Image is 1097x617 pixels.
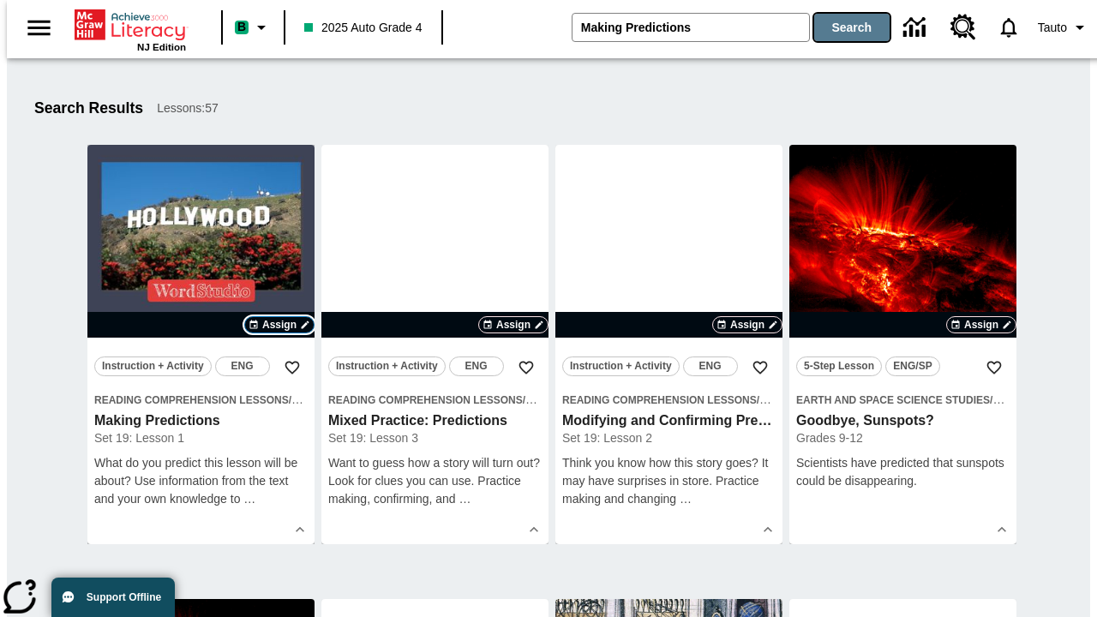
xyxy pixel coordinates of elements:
span: Assign [262,317,297,332]
div: lesson details [789,145,1016,544]
span: Assign [964,317,998,332]
span: Earth and Space Science Studies [796,394,990,406]
button: Show Details [521,517,547,542]
div: Scientists have predicted that sunspots could be disappearing. [796,454,1010,490]
input: search field [572,14,809,41]
span: … [243,492,255,506]
span: Assign [496,317,531,332]
span: Reading Comprehension Lessons [94,394,289,406]
span: … [680,492,692,506]
div: Want to guess how a story will turn out? Look for clues you can use. Practice making, confirming,... [328,454,542,508]
button: Add to Favorites [511,352,542,383]
button: ENG/SP [885,356,940,376]
button: Add to Favorites [979,352,1010,383]
span: Instruction + Activity [102,357,204,375]
a: Notifications [986,5,1031,50]
span: ENG/SP [893,357,932,375]
span: Making Predictions [759,394,854,406]
span: Reading Comprehension Lessons [328,394,523,406]
button: 5-Step Lesson [796,356,882,376]
span: / [523,392,537,406]
span: Instruction + Activity [570,357,672,375]
span: Tauto [1038,19,1067,37]
button: ENG [449,356,504,376]
button: Show Details [755,517,781,542]
a: Data Center [893,4,940,51]
button: Add to Favorites [745,352,776,383]
button: Add to Favorites [277,352,308,383]
span: Making Predictions [525,394,620,406]
button: ENG [215,356,270,376]
span: ENG [465,357,488,375]
div: lesson details [555,145,782,544]
button: Assign Choose Dates [712,316,782,333]
span: Reading Comprehension Lessons [562,394,757,406]
h3: Making Predictions [94,412,308,430]
button: Show Details [287,517,313,542]
span: B [237,16,246,38]
span: Topic: Reading Comprehension Lessons/Making Predictions [94,391,308,409]
h3: Goodbye, Sunspots? [796,412,1010,430]
span: / [990,392,1004,406]
div: lesson details [87,145,315,544]
div: What do you predict this lesson will be about? Use information from the text and your own knowled... [94,454,308,508]
button: Instruction + Activity [94,356,212,376]
button: ENG [683,356,738,376]
button: Support Offline [51,578,175,617]
span: Making Predictions [291,394,386,406]
span: … [459,492,471,506]
span: Lessons : 57 [157,99,219,117]
span: 2025 Auto Grade 4 [304,19,423,37]
span: Space Systems [992,394,1068,406]
button: Instruction + Activity [562,356,680,376]
button: Instruction + Activity [328,356,446,376]
span: 5-Step Lesson [804,357,874,375]
span: ENG [699,357,722,375]
button: Search [814,14,890,41]
span: Topic: Earth and Space Science Studies/Space Systems [796,391,1010,409]
span: Assign [730,317,764,332]
span: Topic: Reading Comprehension Lessons/Making Predictions [328,391,542,409]
a: Resource Center, Will open in new tab [940,4,986,51]
button: Profile/Settings [1031,12,1097,43]
button: Open side menu [14,3,64,53]
button: Assign Choose Dates [244,316,315,333]
button: Assign Choose Dates [478,316,548,333]
span: Topic: Reading Comprehension Lessons/Making Predictions [562,391,776,409]
div: Home [75,6,186,52]
a: Home [75,8,186,42]
button: Boost Class color is mint green. Change class color [228,12,279,43]
h3: Mixed Practice: Predictions [328,412,542,430]
button: Assign Choose Dates [946,316,1016,333]
span: ENG [231,357,254,375]
span: / [757,392,771,406]
button: Show Details [989,517,1015,542]
div: Think you know how this story goes? It may have surprises in store. Practice making and changing [562,454,776,508]
h3: Modifying and Confirming Predictions [562,412,776,430]
div: lesson details [321,145,548,544]
h1: Search Results [34,99,143,117]
span: Support Offline [87,591,161,603]
span: Instruction + Activity [336,357,438,375]
span: / [289,392,303,406]
span: NJ Edition [137,42,186,52]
